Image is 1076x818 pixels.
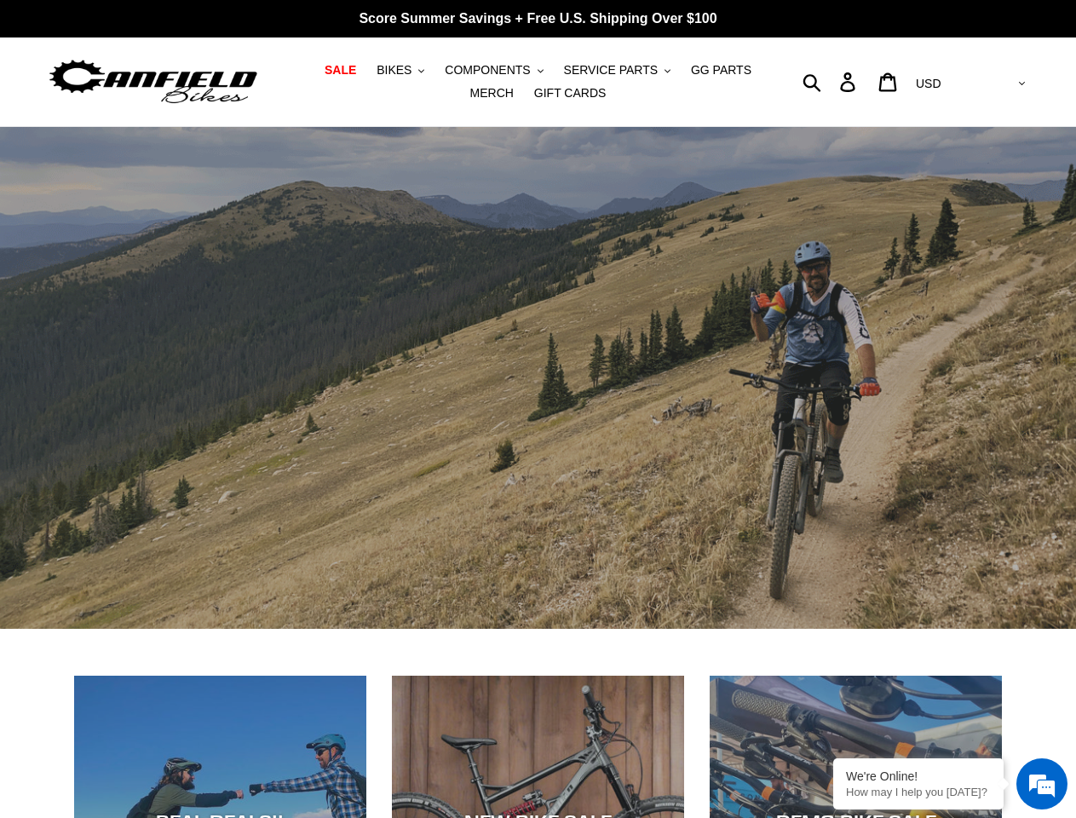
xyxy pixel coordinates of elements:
a: GG PARTS [682,59,760,82]
span: SALE [325,63,356,78]
span: MERCH [470,86,514,101]
span: GIFT CARDS [534,86,607,101]
button: COMPONENTS [436,59,551,82]
span: BIKES [377,63,411,78]
span: GG PARTS [691,63,751,78]
img: Canfield Bikes [47,55,260,109]
button: BIKES [368,59,433,82]
p: How may I help you today? [846,786,991,798]
a: MERCH [462,82,522,105]
div: We're Online! [846,769,991,783]
button: SERVICE PARTS [555,59,679,82]
a: GIFT CARDS [526,82,615,105]
a: SALE [316,59,365,82]
span: COMPONENTS [445,63,530,78]
span: SERVICE PARTS [564,63,658,78]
